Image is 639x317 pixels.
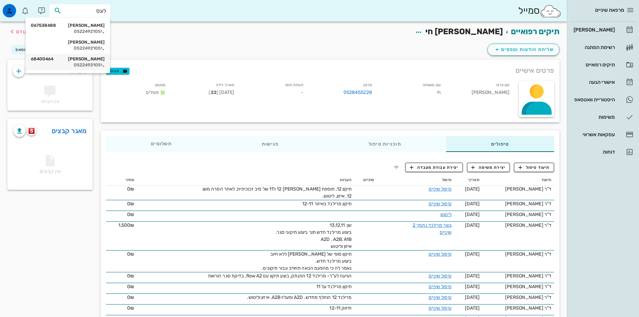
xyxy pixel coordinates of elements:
[31,40,105,45] div: [PERSON_NAME]
[570,39,636,55] a: רשימת המתנה
[20,5,24,9] span: תג
[109,68,126,74] span: תגיות
[485,305,551,312] div: ד"ר [PERSON_NAME]
[31,29,105,34] div: 0522492105
[572,80,615,85] div: אישורי הגעה
[485,272,551,279] div: ד"ר [PERSON_NAME]
[31,46,105,51] div: 0522492105
[570,22,636,38] a: [PERSON_NAME]
[465,186,480,192] span: [DATE]
[155,83,166,87] small: סטטוס
[146,90,159,95] span: פעילים
[137,175,354,186] th: הערות
[118,222,135,228] span: 1,500₪
[31,23,105,28] div: [PERSON_NAME]
[440,212,451,217] a: ליטוש
[572,97,615,102] div: היסטוריית וואטסאפ
[485,200,551,207] div: ד"ר [PERSON_NAME]
[482,175,554,186] th: תיעוד
[572,27,615,33] div: [PERSON_NAME]
[570,92,636,108] a: היסטוריית וואטסאפ
[496,83,510,87] small: שם פרטי
[127,251,134,257] span: 0₪
[208,273,352,279] span: הגיעה לע"ר- מרילנד 12 התנתק, בוצע תיקון עם flow A2, בדיקת סגר הוראות
[301,90,303,95] span: -
[570,57,636,73] a: תיקים רפואיים
[429,295,451,300] a: טיפול שיניים
[572,45,615,50] div: רשימת המתנה
[429,201,451,207] a: טיפול שיניים
[485,294,551,301] div: ד"ר [PERSON_NAME]
[27,126,36,136] button: scanora logo
[570,109,636,125] a: משימות
[570,144,636,160] a: דוחות
[209,90,234,95] span: [DATE] ( )
[413,222,451,235] a: גשר מרילנד נתמך 2 שיניים
[127,186,134,192] span: 0₪
[363,83,372,87] small: טלפון
[454,175,482,186] th: תאריך
[518,4,562,18] div: סמייל
[127,273,134,279] span: 0₪
[429,251,451,257] a: טיפול שיניים
[465,222,480,228] span: [DATE]
[570,74,636,90] a: אישורי הגעה
[465,201,480,207] span: [DATE]
[485,211,551,218] div: ד"ר [PERSON_NAME]
[52,125,87,136] a: מאגר קבצים
[151,142,172,146] span: תשלומים
[316,284,352,289] span: תיקון מרילנד על 11
[429,273,451,279] a: טיפול שיניים
[217,136,324,152] div: פגישות
[410,164,458,170] span: יצירת עבודת מעבדה
[106,68,129,74] button: תגיות
[423,83,441,87] small: שם משפחה
[485,251,551,258] div: ד"ר [PERSON_NAME]
[570,126,636,143] a: עסקאות אשראי
[127,305,134,311] span: 0₪
[465,251,480,257] span: [DATE]
[595,7,624,13] span: מרפאת שיניים
[465,284,480,289] span: [DATE]
[106,175,137,186] th: מחיר
[572,149,615,155] div: דוחות
[16,29,47,35] span: לעמוד הקודם
[211,90,217,95] strong: 22
[31,56,105,62] div: [PERSON_NAME]
[429,284,451,289] a: טיפול שיניים
[29,128,35,134] img: scanora logo
[329,305,352,311] span: חיזוק 12-11
[446,80,515,100] div: [PERSON_NAME]
[262,251,352,271] span: תיקון סופי של [PERSON_NAME] ללא חיוב ביצוע מרילנד חדש. נאמר לה כי מהפעם הבאה תחוייב עבור תיקונים.
[429,305,451,311] a: טיפול שיניים
[216,83,234,87] small: תאריך לידה
[247,295,352,300] span: מרילנד 12 הוחלף מחדש. A2D ומעליו A2B. איזון וליטוש.
[127,295,134,300] span: 0₪
[40,157,61,174] span: אין קבצים
[465,295,480,300] span: [DATE]
[324,136,446,152] div: תוכניות טיפול
[471,164,505,170] span: יצירת משימה
[41,99,59,104] span: אין הערות
[8,25,47,38] button: לעמוד הקודם
[511,27,560,36] a: תיקים רפואיים
[343,89,372,96] a: 0528455228
[493,46,554,54] span: שליחת הודעות וטפסים
[377,80,446,100] div: חי
[514,163,554,172] button: תיעוד טיפול
[127,201,134,207] span: 0₪
[11,45,64,54] button: היסטוריית וואטסאפ
[15,47,54,52] span: היסטוריית וואטסאפ
[572,62,615,67] div: תיקים רפואיים
[405,163,463,172] button: יצירת עבודת מעבדה
[485,283,551,290] div: ד"ר [PERSON_NAME]
[429,186,451,192] a: טיפול שיניים
[7,60,93,79] div: הערות
[485,186,551,193] div: ד"ר [PERSON_NAME]
[355,175,377,186] th: שיניים
[425,27,503,36] span: [PERSON_NAME] חי
[572,132,615,137] div: עסקאות אשראי
[446,136,554,152] div: טיפולים
[302,201,352,207] span: תיקון מרילנד באיזור 12-11
[203,186,352,199] span: תיקון 12, תוספת [PERSON_NAME] 12 ל11 של סיב זכוכיתית, לאחר הסרה משן 12. איזון, ליטוש.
